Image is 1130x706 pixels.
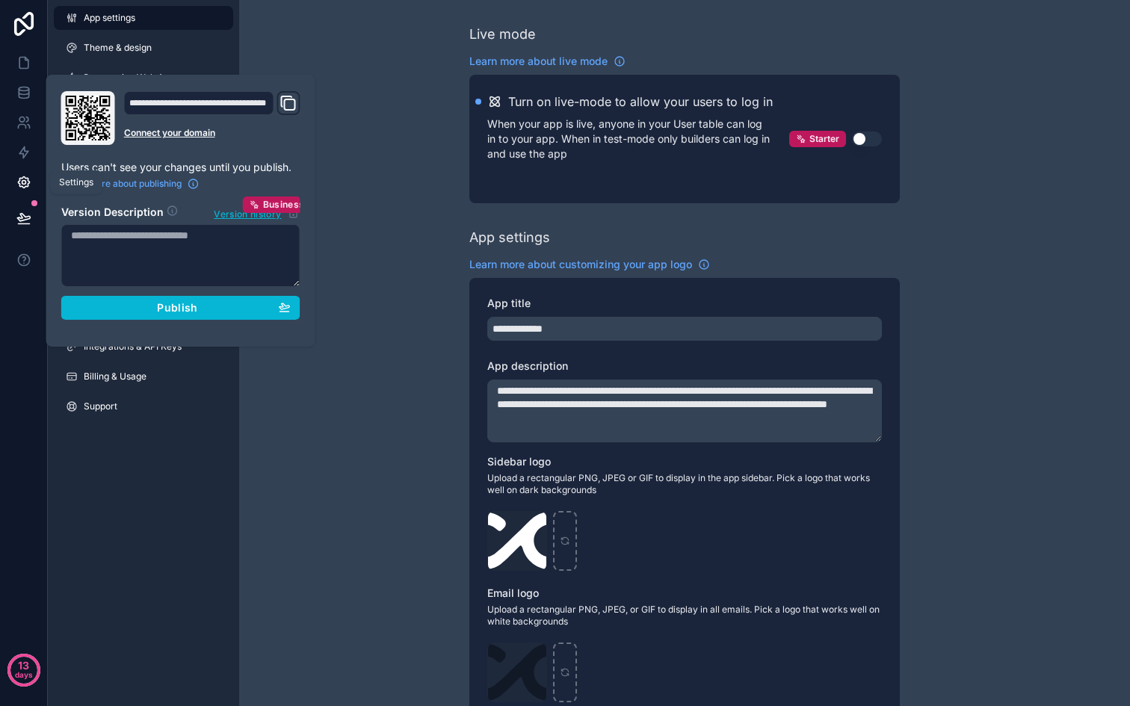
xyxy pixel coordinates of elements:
span: Progressive Web App [84,72,174,84]
span: Billing & Usage [84,371,146,383]
span: Starter [809,133,839,145]
p: 13 [18,658,29,673]
span: Version history [214,205,281,220]
span: Publish [157,301,197,315]
h2: Turn on live-mode to allow your users to log in [508,93,773,111]
a: Learn more about customizing your app logo [469,257,710,272]
a: Learn more about live mode [469,54,626,69]
a: Learn more about publishing [61,178,200,190]
div: Live mode [469,24,536,45]
div: Settings [59,176,93,188]
a: Support [54,394,233,418]
span: App settings [84,12,135,24]
span: App description [487,359,568,372]
span: Sidebar logo [487,455,551,468]
a: Progressive Web App [54,66,233,90]
span: Support [84,400,117,412]
span: Theme & design [84,42,152,54]
p: When your app is live, anyone in your User table can log in to your app. When in test-mode only b... [487,117,789,161]
span: Learn more about customizing your app logo [469,257,692,272]
a: App settings [54,6,233,30]
a: Theme & design [54,36,233,60]
span: Upload a rectangular PNG, JPEG or GIF to display in the app sidebar. Pick a logo that works well ... [487,472,882,496]
span: Upload a rectangular PNG, JPEG, or GIF to display in all emails. Pick a logo that works well on w... [487,604,882,628]
p: days [15,664,33,685]
span: Learn more about live mode [469,54,608,69]
span: Learn more about publishing [61,178,182,190]
h2: Version Description [61,205,164,221]
a: Connect your domain [124,127,300,139]
a: Integrations & API Keys [54,335,233,359]
a: Billing & Usage [54,365,233,388]
span: App title [487,297,531,309]
div: App settings [469,227,550,248]
span: Integrations & API Keys [84,341,182,353]
p: Users can't see your changes until you publish. [61,160,300,175]
button: Version historyBusiness [213,205,300,221]
div: Domain and Custom Link [124,91,300,145]
span: Business [263,199,305,211]
span: Email logo [487,586,539,599]
button: Publish [61,296,300,320]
